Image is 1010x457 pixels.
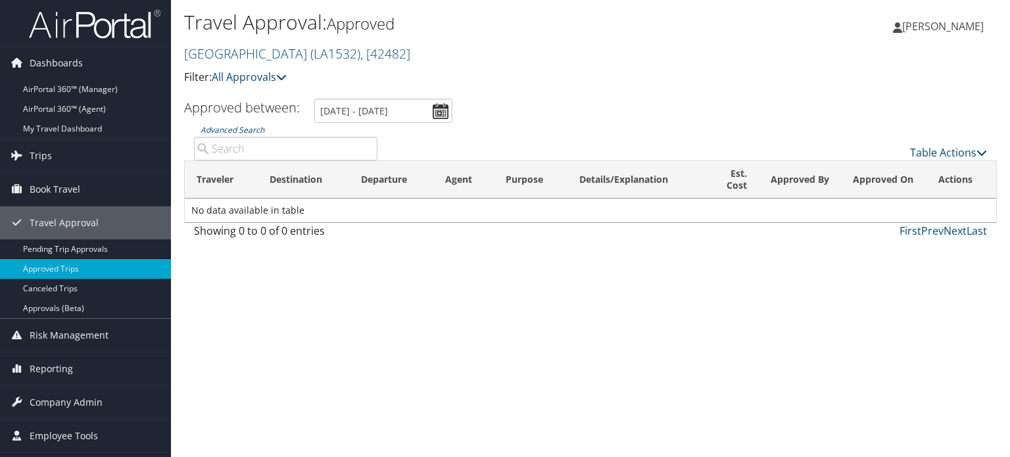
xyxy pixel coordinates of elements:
[433,161,494,199] th: Agent
[30,420,98,452] span: Employee Tools
[30,352,73,385] span: Reporting
[910,145,987,160] a: Table Actions
[30,139,52,172] span: Trips
[349,161,433,199] th: Departure: activate to sort column ascending
[360,45,410,62] span: , [ 42482 ]
[184,69,726,86] p: Filter:
[30,319,108,352] span: Risk Management
[967,224,987,238] a: Last
[30,206,99,239] span: Travel Approval
[314,99,452,123] input: [DATE] - [DATE]
[184,45,410,62] a: [GEOGRAPHIC_DATA]
[30,386,103,419] span: Company Admin
[902,19,984,34] span: [PERSON_NAME]
[194,223,377,245] div: Showing 0 to 0 of 0 entries
[194,137,377,160] input: Advanced Search
[327,12,395,34] small: Approved
[926,161,996,199] th: Actions
[30,47,83,80] span: Dashboards
[494,161,567,199] th: Purpose
[567,161,703,199] th: Details/Explanation
[900,224,921,238] a: First
[759,161,841,199] th: Approved By: activate to sort column ascending
[212,70,287,84] a: All Approvals
[201,124,264,135] a: Advanced Search
[29,9,160,39] img: airportal-logo.png
[944,224,967,238] a: Next
[258,161,350,199] th: Destination: activate to sort column ascending
[185,199,996,222] td: No data available in table
[841,161,926,199] th: Approved On: activate to sort column ascending
[184,9,726,36] h1: Travel Approval:
[185,161,258,199] th: Traveler: activate to sort column ascending
[921,224,944,238] a: Prev
[703,161,759,199] th: Est. Cost: activate to sort column ascending
[30,173,80,206] span: Book Travel
[184,99,300,116] h3: Approved between:
[310,45,360,62] span: ( LA1532 )
[893,7,997,46] a: [PERSON_NAME]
